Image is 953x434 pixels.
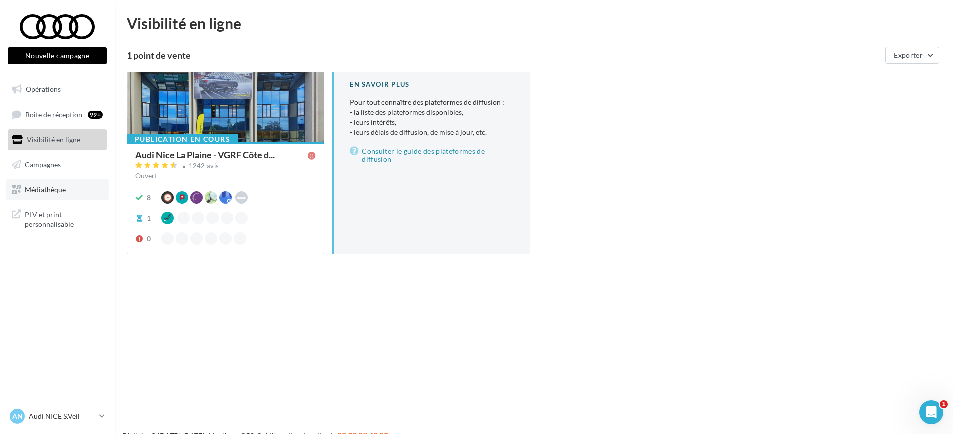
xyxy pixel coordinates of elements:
a: Boîte de réception99+ [6,104,109,125]
span: AN [12,411,23,421]
span: 1 [940,400,948,408]
a: Visibilité en ligne [6,129,109,150]
span: Boîte de réception [25,110,82,118]
a: 1242 avis [135,161,316,173]
a: Campagnes [6,154,109,175]
a: Consulter le guide des plateformes de diffusion [350,145,514,165]
span: Médiathèque [25,185,66,193]
iframe: Intercom live chat [919,400,943,424]
a: PLV et print personnalisable [6,204,109,233]
li: - la liste des plateformes disponibles, [350,107,514,117]
span: Visibilité en ligne [27,135,80,144]
span: Ouvert [135,171,157,180]
span: Opérations [26,85,61,93]
p: Pour tout connaître des plateformes de diffusion : [350,97,514,137]
a: Opérations [6,79,109,100]
div: 99+ [88,111,103,119]
div: 1242 avis [189,163,219,169]
li: - leurs intérêts, [350,117,514,127]
span: PLV et print personnalisable [25,208,103,229]
span: Audi Nice La Plaine - VGRF Côte d... [135,150,275,159]
a: Médiathèque [6,179,109,200]
span: Campagnes [25,160,61,169]
div: 8 [147,193,151,203]
div: 1 point de vente [127,51,881,60]
div: Visibilité en ligne [127,16,941,31]
li: - leurs délais de diffusion, de mise à jour, etc. [350,127,514,137]
span: Exporter [894,51,923,59]
div: 0 [147,234,151,244]
button: Nouvelle campagne [8,47,107,64]
button: Exporter [885,47,939,64]
div: En savoir plus [350,80,514,89]
div: Publication en cours [127,134,238,145]
p: Audi NICE S.Veil [29,411,95,421]
div: 1 [147,213,151,223]
a: AN Audi NICE S.Veil [8,407,107,426]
